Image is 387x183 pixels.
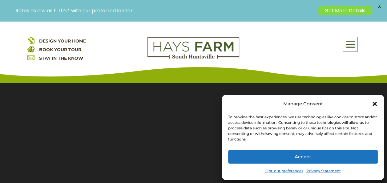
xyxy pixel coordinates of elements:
[39,47,81,52] a: BOOK YOUR TOUR
[265,167,303,175] a: Opt-out preferences
[39,55,83,61] a: STAY IN THE KNOW
[27,45,34,52] img: book your home tour
[375,2,384,11] span: X
[372,101,378,107] div: Close dialog
[228,150,378,164] button: Accept
[283,100,323,108] div: Manage Consent
[306,167,341,175] a: Privacy Statement
[39,38,86,44] a: DESIGN YOUR HOME
[318,6,372,15] a: Get More Details
[15,8,315,14] p: Rates as low as 5.75%* with our preferred lender
[228,114,377,142] div: To provide the best experiences, we use technologies like cookies to store and/or access device i...
[147,37,239,59] img: Logo
[147,55,239,60] a: hays farm homes huntsville development
[27,37,34,44] img: design your home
